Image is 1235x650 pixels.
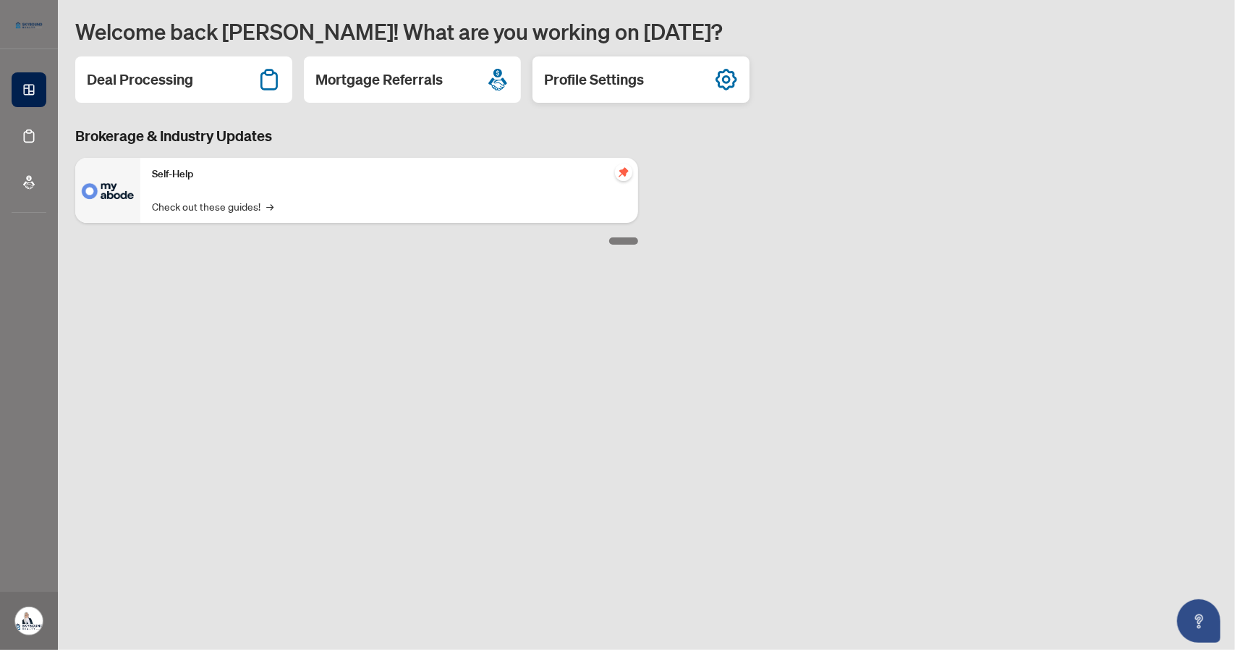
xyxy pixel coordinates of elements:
span: → [266,198,273,214]
img: Self-Help [75,158,140,223]
img: logo [12,18,46,33]
h1: Welcome back [PERSON_NAME]! What are you working on [DATE]? [75,17,1218,45]
h2: Profile Settings [544,69,644,90]
p: Self-Help [152,166,627,182]
a: Check out these guides!→ [152,198,273,214]
img: Profile Icon [15,607,43,635]
h2: Mortgage Referrals [315,69,443,90]
span: pushpin [615,164,632,181]
h2: Deal Processing [87,69,193,90]
button: Open asap [1177,599,1221,643]
h3: Brokerage & Industry Updates [75,126,638,146]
